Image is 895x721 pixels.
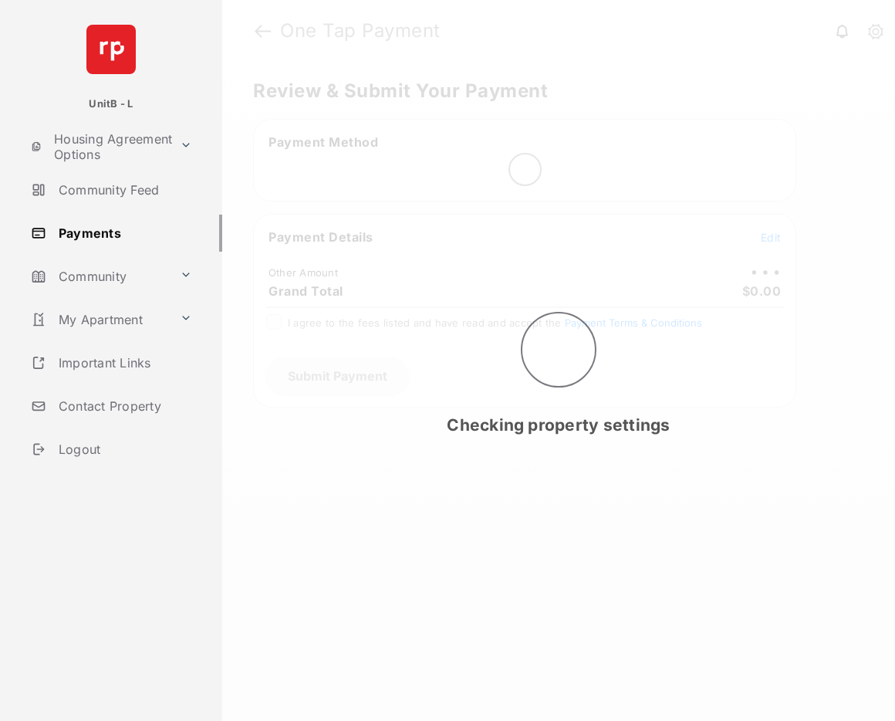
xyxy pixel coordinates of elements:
a: Logout [25,431,222,468]
p: UnitB - L [89,96,133,112]
a: Payments [25,215,222,252]
img: svg+xml;base64,PHN2ZyB4bWxucz0iaHR0cDovL3d3dy53My5vcmcvMjAwMC9zdmciIHdpZHRoPSI2NCIgaGVpZ2h0PSI2NC... [86,25,136,74]
a: Housing Agreement Options [25,128,174,165]
a: Important Links [25,344,198,381]
a: Community Feed [25,171,222,208]
a: Contact Property [25,388,222,425]
a: My Apartment [25,301,174,338]
a: Community [25,258,174,295]
span: Checking property settings [447,415,670,435]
